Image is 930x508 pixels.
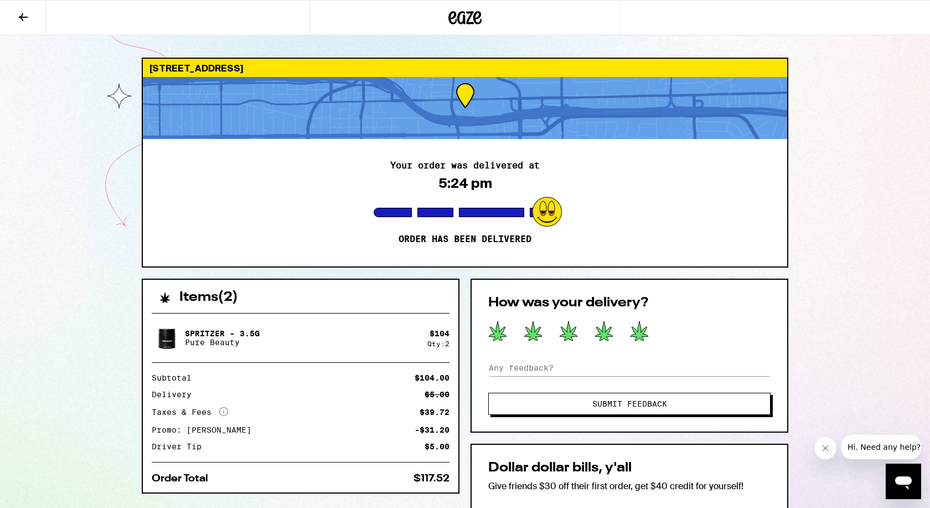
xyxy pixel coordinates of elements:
iframe: Message from company [841,435,921,459]
button: Submit Feedback [488,393,771,415]
p: Pure Beauty [185,338,260,347]
input: Any feedback? [488,360,771,376]
img: Spritzer - 3.5g [152,322,183,353]
div: $39.72 [420,408,449,416]
h2: How was your delivery? [488,296,771,310]
div: Promo: [PERSON_NAME] [152,426,259,434]
h2: Items ( 2 ) [179,291,238,304]
div: Delivery [152,391,199,398]
p: Order has been delivered [399,234,531,245]
div: $5.00 [425,391,449,398]
h2: Dollar dollar bills, y'all [488,461,771,475]
iframe: Close message [814,437,836,459]
div: 5:24 pm [438,176,492,191]
iframe: Button to launch messaging window [886,464,921,499]
div: Subtotal [152,374,199,382]
span: Submit Feedback [592,400,667,408]
div: -$31.20 [415,426,449,434]
h2: Your order was delivered at [390,161,540,170]
div: Qty: 2 [427,340,449,347]
div: $ 104 [430,329,449,338]
div: [STREET_ADDRESS] [143,59,787,77]
div: $5.00 [425,443,449,450]
p: Give friends $30 off their first order, get $40 credit for yourself! [488,480,771,492]
div: Driver Tip [152,443,209,450]
div: Order Total [152,474,216,484]
p: Spritzer - 3.5g [185,329,260,338]
div: Taxes & Fees [152,407,228,417]
div: $104.00 [415,374,449,382]
div: $117.52 [414,474,449,484]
